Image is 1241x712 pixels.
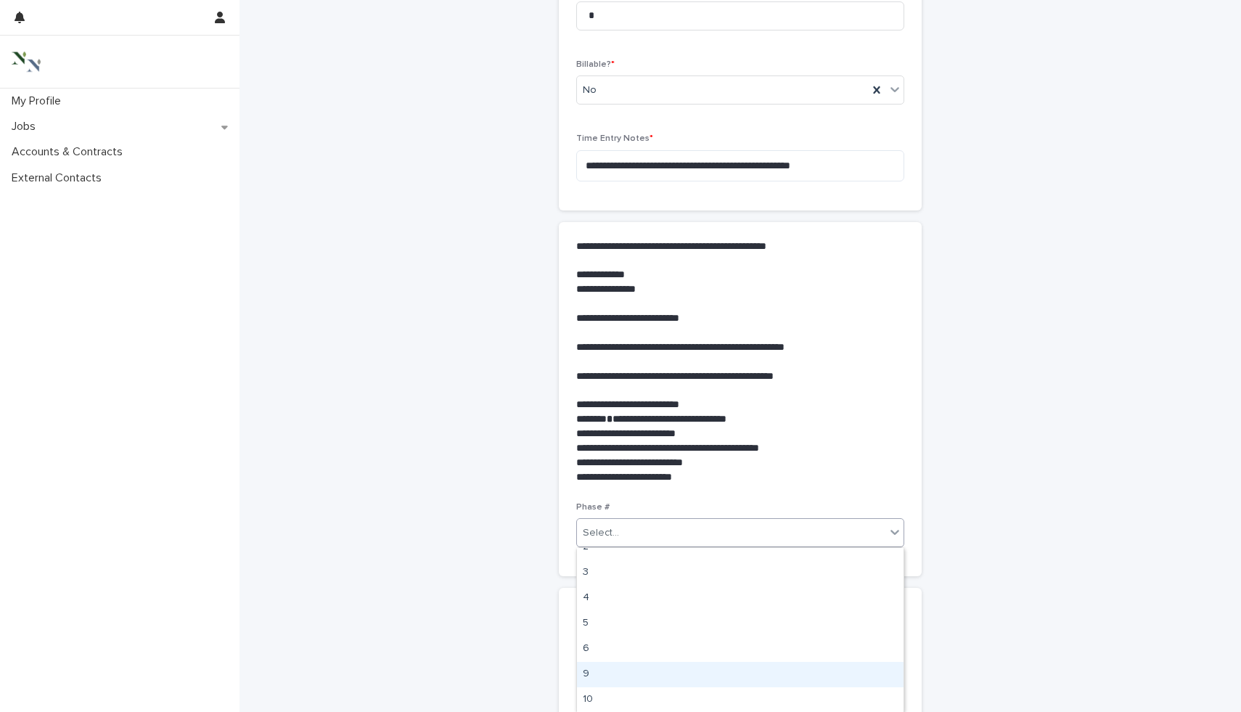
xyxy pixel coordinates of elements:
[577,611,904,637] div: 5
[576,60,615,69] span: Billable?
[577,662,904,687] div: 9
[583,83,597,98] span: No
[6,171,113,185] p: External Contacts
[577,637,904,662] div: 6
[577,586,904,611] div: 4
[577,535,904,560] div: 2
[583,525,619,541] div: Select...
[6,120,47,134] p: Jobs
[576,503,610,512] span: Phase #
[577,560,904,586] div: 3
[6,94,73,108] p: My Profile
[6,145,134,159] p: Accounts & Contracts
[576,134,653,143] span: Time Entry Notes
[12,47,41,76] img: 3bAFpBnQQY6ys9Fa9hsD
